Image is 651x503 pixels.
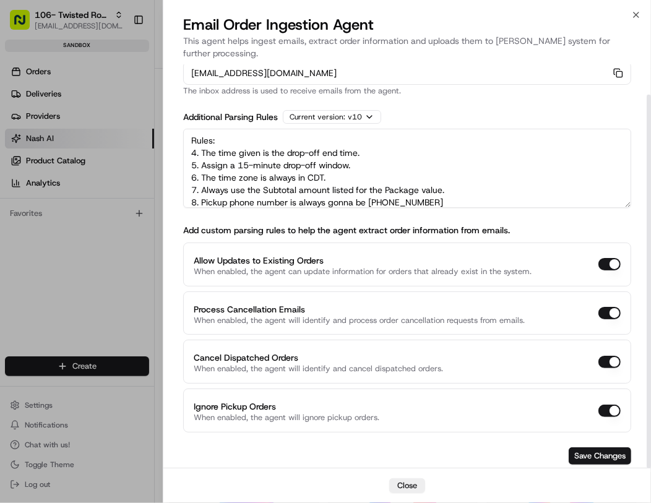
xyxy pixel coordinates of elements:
[32,79,204,92] input: Clear
[194,268,532,276] p: When enabled, the agent can update information for orders that already exist in the system.
[194,255,324,266] label: Allow Updates to Existing Orders
[7,271,100,293] a: 📗Knowledge Base
[183,87,631,95] p: The inbox address is used to receive emails from the agent.
[12,12,37,37] img: Nash
[56,130,170,140] div: We're available if you need us!
[194,317,525,325] p: When enabled, the agent will identify and process order cancellation requests from emails.
[110,225,135,234] span: [DATE]
[283,110,381,124] div: Current version: v 10
[183,129,631,208] textarea: Rules: 4. The time given is the drop-off end time. 5. Assign a 15-minute drop-off window. 6. The ...
[183,15,631,35] h2: Email Order Ingestion Agent
[191,67,337,79] span: [EMAIL_ADDRESS][DOMAIN_NAME]
[194,352,298,363] label: Cancel Dispatched Orders
[12,160,83,170] div: Past conversations
[12,49,225,69] p: Welcome 👋
[38,191,100,201] span: [PERSON_NAME]
[210,121,225,136] button: Start new chat
[183,113,278,121] label: Additional Parsing Rules
[12,277,22,287] div: 📗
[25,276,95,288] span: Knowledge Base
[194,401,276,412] label: Ignore Pickup Orders
[192,158,225,173] button: See all
[183,225,510,236] label: Add custom parsing rules to help the agent extract order information from emails.
[12,213,32,233] img: Masood Aslam
[12,179,32,199] img: Brigitte Vinadas
[569,447,631,465] button: Save Changes
[110,191,135,201] span: [DATE]
[194,365,443,373] p: When enabled, the agent will identify and cancel dispatched orders.
[103,191,107,201] span: •
[100,271,204,293] a: 💻API Documentation
[103,225,107,234] span: •
[194,414,379,422] p: When enabled, the agent will ignore pickup orders.
[123,306,150,316] span: Pylon
[105,277,114,287] div: 💻
[389,478,425,493] button: Close
[194,304,305,315] label: Process Cancellation Emails
[26,118,48,140] img: 9188753566659_6852d8bf1fb38e338040_72.png
[183,35,631,59] p: This agent helps ingest emails, extract order information and uploads them to [PERSON_NAME] syste...
[117,276,199,288] span: API Documentation
[87,306,150,316] a: Powered byPylon
[25,192,35,202] img: 1736555255976-a54dd68f-1ca7-489b-9aae-adbdc363a1c4
[56,118,203,130] div: Start new chat
[12,118,35,140] img: 1736555255976-a54dd68f-1ca7-489b-9aae-adbdc363a1c4
[38,225,100,234] span: [PERSON_NAME]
